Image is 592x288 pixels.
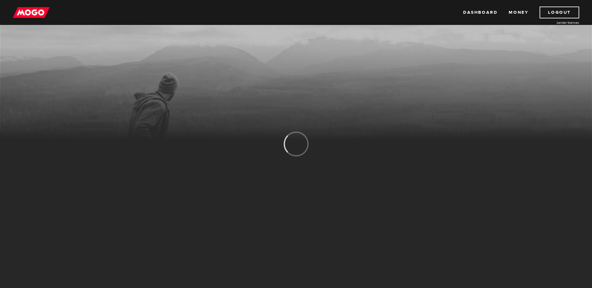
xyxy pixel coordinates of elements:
[540,7,579,18] a: Logout
[566,262,592,288] iframe: LiveChat chat widget
[13,7,50,18] img: mogo_logo-11ee424be714fa7cbb0f0f49df9e16ec.png
[532,20,579,25] a: Lender licences
[463,7,497,18] a: Dashboard
[509,7,528,18] a: Money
